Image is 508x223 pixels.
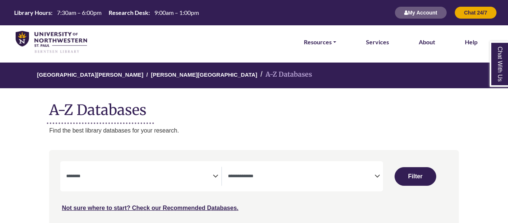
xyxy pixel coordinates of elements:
[106,9,150,16] th: Research Desk:
[49,126,459,136] p: Find the best library databases for your research.
[49,63,459,88] nav: breadcrumb
[11,9,202,17] a: Hours Today
[454,6,497,19] button: Chat 24/7
[395,6,447,19] button: My Account
[11,9,202,16] table: Hours Today
[16,31,87,54] img: library_home
[228,174,374,180] textarea: Search
[37,70,143,78] a: [GEOGRAPHIC_DATA][PERSON_NAME]
[366,37,389,47] a: Services
[49,96,459,118] h1: A-Z Databases
[62,205,238,211] a: Not sure where to start? Check our Recommended Databases.
[154,9,199,16] span: 9:00am – 1:00pm
[419,37,435,47] a: About
[395,9,447,16] a: My Account
[304,37,336,47] a: Resources
[454,9,497,16] a: Chat 24/7
[151,70,257,78] a: [PERSON_NAME][GEOGRAPHIC_DATA]
[395,167,436,186] button: Submit for Search Results
[66,174,213,180] textarea: Search
[257,69,312,80] li: A-Z Databases
[11,9,53,16] th: Library Hours:
[57,9,102,16] span: 7:30am – 6:00pm
[465,37,478,47] a: Help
